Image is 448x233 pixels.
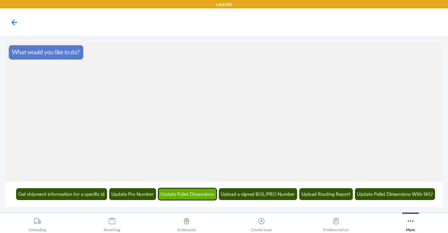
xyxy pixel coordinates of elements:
[16,188,107,200] button: Get shipment information for a specific id
[29,214,46,232] div: Unloading
[109,188,156,200] button: Update Pro Number
[104,214,120,232] div: Receiving
[224,213,299,232] button: Create Issue
[149,213,224,232] button: Outbounds
[323,214,349,232] div: Problem Solver
[299,213,373,232] button: Problem Solver
[216,1,232,8] p: LAX1RS
[12,48,80,57] p: What would you like to do?
[355,188,435,200] button: Update Pallet Dimensions With SKU
[299,188,353,200] button: Upload Routing Report
[406,214,415,232] div: More
[219,188,297,200] button: Upload a signed BOL/PRO Number
[158,188,217,200] button: Update Pallet Dimensions
[373,213,448,232] button: More
[75,213,149,232] button: Receiving
[251,214,272,232] div: Create Issue
[177,214,196,232] div: Outbounds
